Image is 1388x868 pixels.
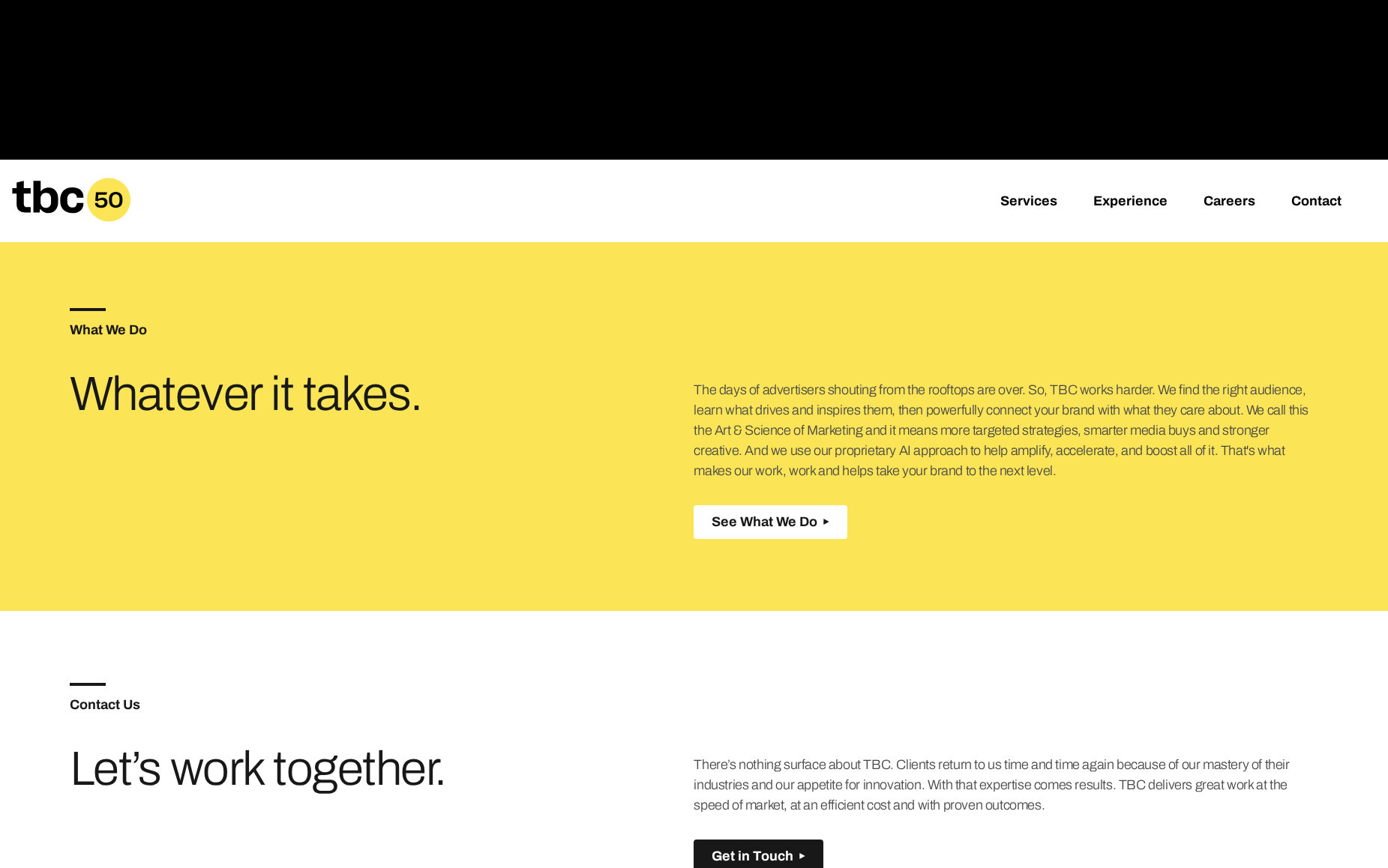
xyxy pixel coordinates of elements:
p: The days of advertisers shouting from the rooftops are over. So, TBC works harder. We find the ri... [694,380,1318,481]
button: See What We Do [694,505,847,539]
h5: What We Do [70,323,694,337]
a: Home [12,211,130,227]
h3: Let’s work together. [70,747,486,791]
a: Careers [1204,193,1255,211]
h5: Contact Us [70,698,694,711]
a: Services [1000,193,1057,211]
span: Get in Touch [712,849,793,864]
span: See What We Do [712,514,817,530]
a: Experience [1093,193,1168,211]
h3: Whatever it takes. [70,373,486,416]
a: Contact [1291,193,1342,211]
p: There’s nothing surface about TBC. Clients return to us time and time again because of our master... [694,755,1318,816]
